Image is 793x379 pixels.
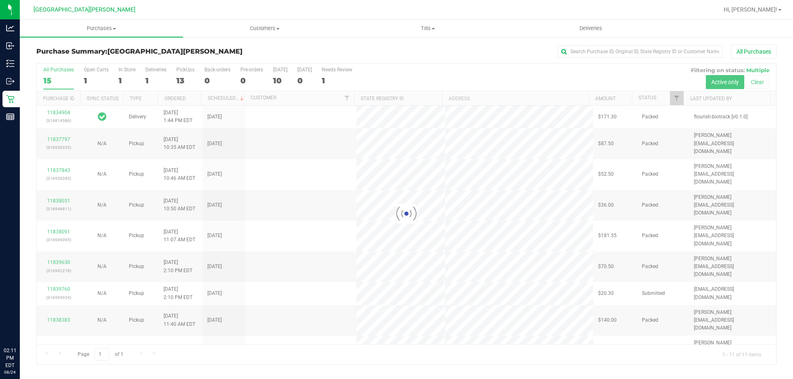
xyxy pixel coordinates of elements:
inline-svg: Reports [6,113,14,121]
p: 08/24 [4,369,16,375]
iframe: Resource center [8,313,33,338]
span: [GEOGRAPHIC_DATA][PERSON_NAME] [107,47,242,55]
a: Tills [346,20,509,37]
span: Customers [183,25,346,32]
a: Customers [183,20,346,37]
a: Deliveries [509,20,672,37]
inline-svg: Inventory [6,59,14,68]
span: Tills [347,25,509,32]
span: Hi, [PERSON_NAME]! [724,6,777,13]
inline-svg: Outbound [6,77,14,85]
span: [GEOGRAPHIC_DATA][PERSON_NAME] [33,6,135,13]
inline-svg: Retail [6,95,14,103]
inline-svg: Inbound [6,42,14,50]
input: Search Purchase ID, Original ID, State Registry ID or Customer Name... [558,45,723,58]
inline-svg: Analytics [6,24,14,32]
h3: Purchase Summary: [36,48,283,55]
a: Purchases [20,20,183,37]
p: 02:11 PM EDT [4,347,16,369]
button: All Purchases [731,45,776,59]
span: Deliveries [568,25,613,32]
span: Purchases [20,25,183,32]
